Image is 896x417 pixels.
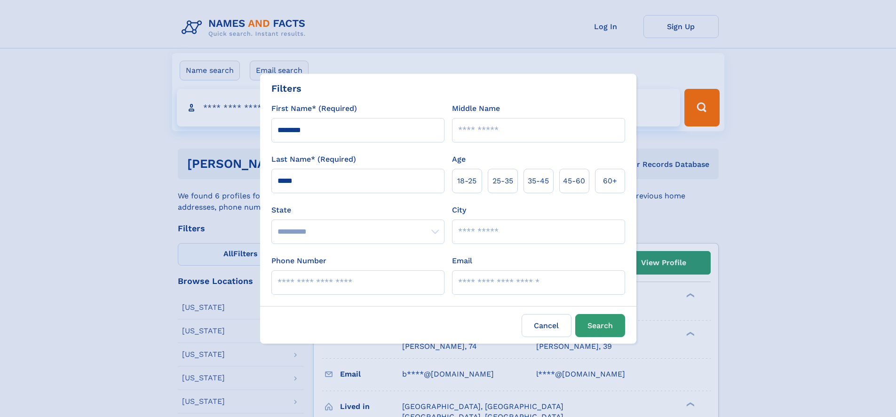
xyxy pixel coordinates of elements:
[452,255,472,267] label: Email
[271,154,356,165] label: Last Name* (Required)
[457,175,476,187] span: 18‑25
[271,255,326,267] label: Phone Number
[452,154,466,165] label: Age
[271,205,444,216] label: State
[575,314,625,337] button: Search
[271,103,357,114] label: First Name* (Required)
[528,175,549,187] span: 35‑45
[271,81,301,95] div: Filters
[522,314,571,337] label: Cancel
[452,103,500,114] label: Middle Name
[452,205,466,216] label: City
[492,175,513,187] span: 25‑35
[563,175,585,187] span: 45‑60
[603,175,617,187] span: 60+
